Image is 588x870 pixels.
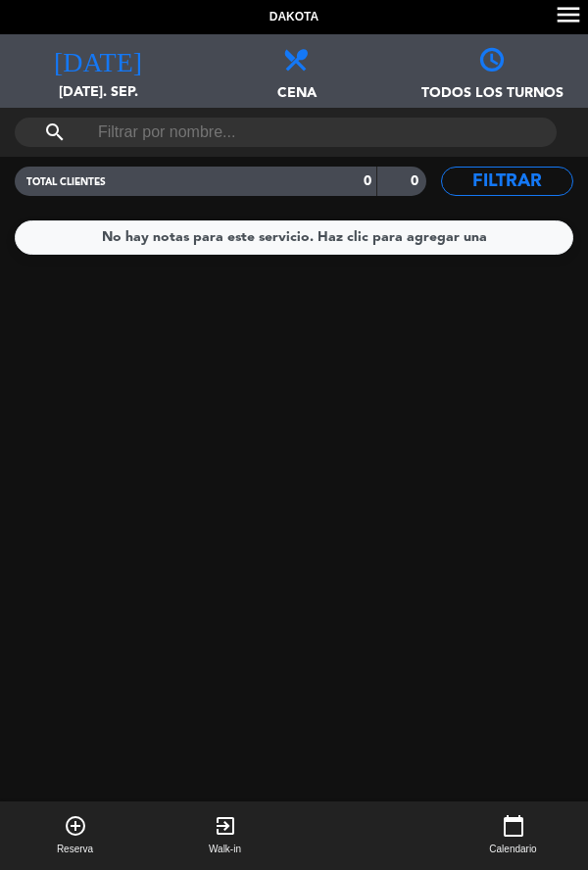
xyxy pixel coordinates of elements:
[441,167,573,196] button: Filtrar
[57,842,93,857] span: Reserva
[102,226,487,249] div: No hay notas para este servicio. Haz clic para agregar una
[438,801,588,870] button: calendar_todayCalendario
[150,801,300,870] button: exit_to_appWalk-in
[26,177,106,187] span: TOTAL CLIENTES
[54,44,142,72] i: [DATE]
[214,814,237,838] i: exit_to_app
[64,814,87,838] i: add_circle_outline
[96,118,475,147] input: Filtrar por nombre...
[502,814,525,838] i: calendar_today
[209,842,241,857] span: Walk-in
[43,121,67,144] i: search
[269,8,318,27] span: Dakota
[364,174,371,188] strong: 0
[489,842,536,857] span: Calendario
[411,174,422,188] strong: 0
